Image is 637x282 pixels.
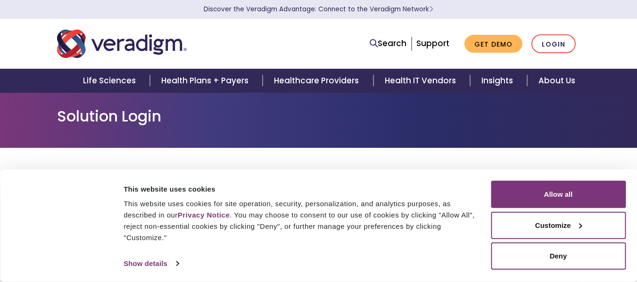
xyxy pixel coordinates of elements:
img: Veradigm logo [57,28,187,59]
a: Privacy Notice [178,211,230,219]
div: This website uses cookies [124,183,480,194]
button: Allow all [491,181,626,208]
a: About Us [527,69,587,93]
a: Search [370,37,406,50]
span: Learn More [429,5,433,14]
button: Customize [491,211,626,239]
a: Show details [124,257,178,271]
a: Support [416,38,449,49]
a: Life Sciences [72,69,150,93]
a: Health Plans + Payers [150,69,263,93]
a: Login [531,34,576,54]
a: Discover the Veradigm Advantage: Connect to the Veradigm NetworkLearn More [204,5,433,14]
a: Healthcare Providers [263,69,373,93]
h1: Solution Login [57,107,580,125]
a: Get Demo [464,35,522,53]
a: Health IT Vendors [373,69,470,93]
a: Insights [470,69,527,93]
div: This website uses cookies for site operation, security, personalization, and analytics purposes, ... [124,198,480,243]
button: Deny [491,242,626,270]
